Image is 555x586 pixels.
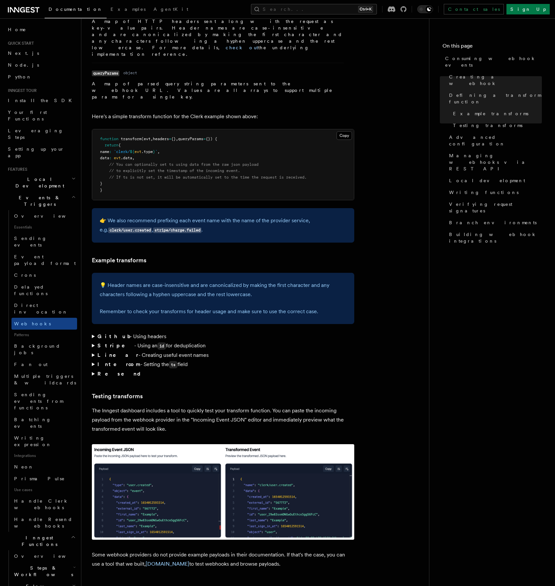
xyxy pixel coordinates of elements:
[446,71,542,89] a: Creating a webhook
[8,74,32,79] span: Python
[337,131,352,140] button: Copy
[123,70,137,76] dd: object
[121,156,132,160] span: .data
[8,62,39,68] span: Node.js
[450,108,542,119] a: Example transforms
[11,562,77,580] button: Steps & Workflows
[449,152,542,172] span: Managing webhooks via REST API
[155,149,157,154] span: `
[14,464,34,469] span: Neon
[11,269,77,281] a: Crons
[446,186,542,198] a: Writing functions
[11,450,77,461] span: Integrations
[118,143,121,147] span: {
[141,137,151,141] span: (evt
[169,361,177,368] code: ts
[8,51,39,56] span: Next.js
[121,137,141,141] span: transform
[5,210,77,532] div: Events & Triggers
[203,137,206,141] span: =
[109,175,307,180] span: // If ts is not set, it will be automatically set to the time the request is received.
[11,330,77,340] span: Patterns
[100,137,118,141] span: function
[446,217,542,228] a: Branch environments
[449,177,525,184] span: Local development
[157,149,160,154] span: ,
[92,332,354,341] summary: Github- Using headers
[14,417,51,429] span: Batching events
[449,74,542,87] span: Creating a webhook
[92,550,354,569] p: Some webhook providers do not provide example payloads in their documentation. If that's the case...
[154,7,188,12] span: AgentKit
[11,432,77,450] a: Writing expression
[8,26,26,33] span: Home
[178,137,203,141] span: queryParams
[153,149,155,154] span: }
[114,149,130,154] span: `clerk/
[132,156,134,160] span: ,
[92,351,354,360] summary: Linear- Creating useful event names
[176,137,178,141] span: ,
[14,392,63,410] span: Sending events from functions
[150,2,192,18] a: AgentKit
[11,358,77,370] a: Fan out
[109,168,240,173] span: // to explicitly set the timestamp of the incoming event.
[92,444,354,539] img: Inngest dashboard transform testing
[358,6,373,12] kbd: Ctrl+K
[108,228,152,233] code: clerk/user.created
[109,162,258,167] span: // You can optionally set ts using data from the raw json payload
[11,370,77,389] a: Multiple triggers & wildcards
[14,213,82,219] span: Overview
[5,71,77,83] a: Python
[11,550,77,562] a: Overview
[11,251,77,269] a: Event payload format
[100,307,346,316] p: Remember to check your transforms for header usage and make sure to use the correct case.
[11,281,77,299] a: Delayed functions
[506,4,550,14] a: Sign Up
[114,156,121,160] span: evt
[446,150,542,175] a: Managing webhooks via REST API
[14,498,69,510] span: Handle Clerk webhooks
[97,352,138,358] strong: Linear
[92,18,344,57] p: A map of HTTP headers sent along with the request as key-value pairs. Header names are case-insen...
[14,321,51,326] span: Webhooks
[5,532,77,550] button: Inngest Functions
[14,272,36,278] span: Crons
[92,341,354,351] summary: Stripe- Using anidfor deduplication
[92,71,119,76] code: queryParams
[92,112,354,121] p: Here's a simple transform function for the Clerk example shown above:
[109,149,112,154] span: :
[5,534,71,548] span: Inngest Functions
[449,134,542,147] span: Advanced configuration
[105,143,118,147] span: return
[100,188,102,192] span: }
[11,389,77,414] a: Sending events from functions
[11,318,77,330] a: Webhooks
[417,5,433,13] button: Toggle dark mode
[5,41,34,46] span: Quick start
[100,181,102,186] span: }
[11,565,73,578] span: Steps & Workflows
[92,256,146,265] a: Example transforms
[8,128,63,140] span: Leveraging Steps
[14,343,60,355] span: Background jobs
[92,360,354,369] summary: Intercom- Setting thetsfield
[442,42,542,53] h4: On this page
[100,149,109,154] span: name
[11,495,77,513] a: Handle Clerk webhooks
[100,156,109,160] span: data
[5,194,72,207] span: Events & Triggers
[92,80,344,100] p: A map of parsed query string parameters sent to the webhook URL. Values are all arrays to support...
[8,110,47,121] span: Your first Functions
[100,216,346,235] p: 👉 We also recommend prefixing each event name with the name of the provider service, e.g. , .
[11,485,77,495] span: Use cases
[449,231,542,244] span: Building webhook integrations
[49,7,103,12] span: Documentation
[11,299,77,318] a: Direct invocation
[157,342,166,350] code: id
[11,210,77,222] a: Overview
[45,2,107,18] a: Documentation
[97,342,134,349] strong: Stripe
[11,414,77,432] a: Batching events
[446,131,542,150] a: Advanced configuration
